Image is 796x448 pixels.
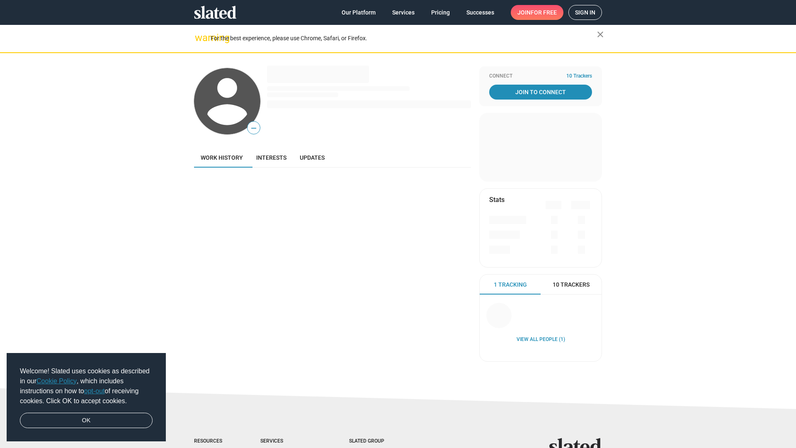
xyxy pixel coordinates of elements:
[489,195,505,204] mat-card-title: Stats
[300,154,325,161] span: Updates
[517,336,565,343] a: View all People (1)
[431,5,450,20] span: Pricing
[553,281,590,289] span: 10 Trackers
[260,438,316,445] div: Services
[335,5,382,20] a: Our Platform
[531,5,557,20] span: for free
[20,366,153,406] span: Welcome! Slated uses cookies as described in our , which includes instructions on how to of recei...
[566,73,592,80] span: 10 Trackers
[425,5,456,20] a: Pricing
[568,5,602,20] a: Sign in
[195,33,205,43] mat-icon: warning
[293,148,331,168] a: Updates
[489,85,592,100] a: Join To Connect
[575,5,595,19] span: Sign in
[256,154,286,161] span: Interests
[460,5,501,20] a: Successes
[342,5,376,20] span: Our Platform
[511,5,563,20] a: Joinfor free
[489,73,592,80] div: Connect
[211,33,597,44] div: For the best experience, please use Chrome, Safari, or Firefox.
[194,148,250,168] a: Work history
[466,5,494,20] span: Successes
[595,29,605,39] mat-icon: close
[386,5,421,20] a: Services
[491,85,590,100] span: Join To Connect
[250,148,293,168] a: Interests
[201,154,243,161] span: Work history
[7,353,166,442] div: cookieconsent
[494,281,527,289] span: 1 Tracking
[392,5,415,20] span: Services
[517,5,557,20] span: Join
[84,387,105,394] a: opt-out
[36,377,77,385] a: Cookie Policy
[248,123,260,134] span: —
[20,413,153,429] a: dismiss cookie message
[194,438,227,445] div: Resources
[349,438,405,445] div: Slated Group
